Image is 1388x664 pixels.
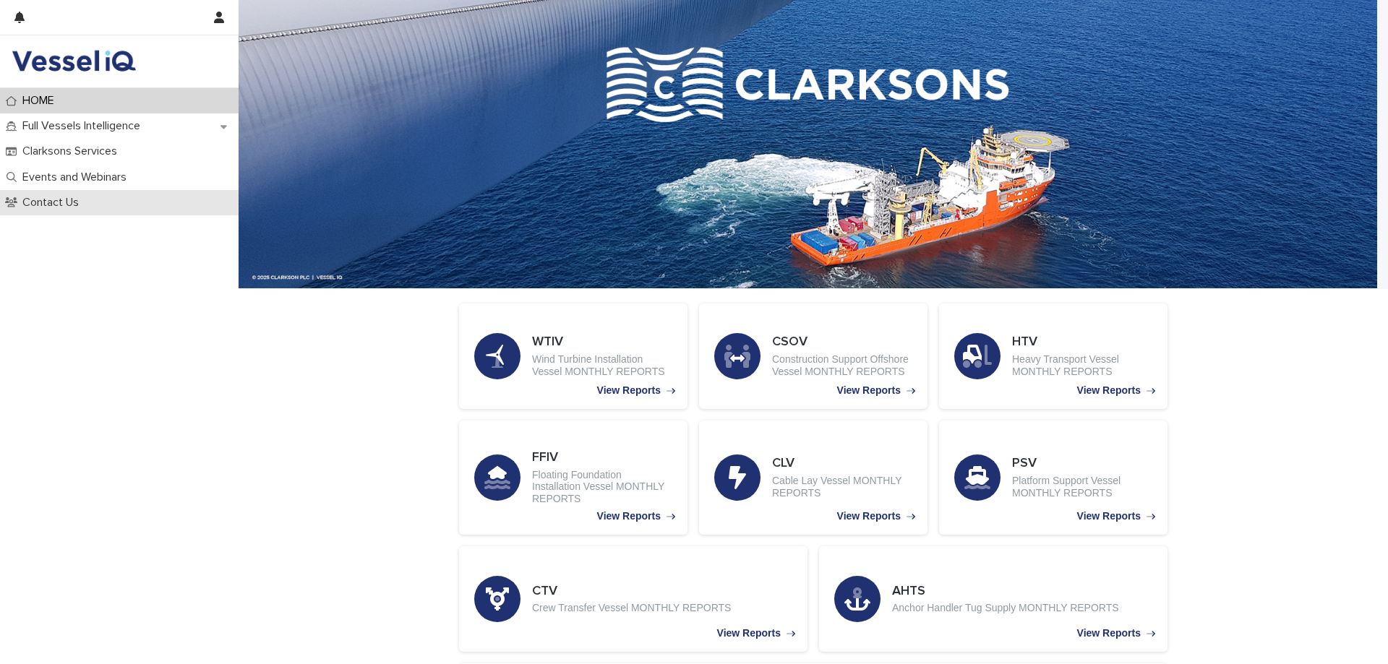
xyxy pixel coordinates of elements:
p: Crew Transfer Vessel MONTHLY REPORTS [532,602,731,614]
p: Events and Webinars [17,171,138,184]
h3: HTV [1012,335,1152,350]
p: View Reports [1077,510,1141,522]
h3: CSOV [772,335,912,350]
p: View Reports [1077,627,1141,639]
a: View Reports [459,421,687,535]
img: DY2harLS7Ky7oFY6OHCp [12,47,136,76]
a: View Reports [819,546,1168,652]
p: Anchor Handler Tug Supply MONTHLY REPORTS [892,602,1119,614]
a: View Reports [459,303,687,409]
p: Platform Support Vessel MONTHLY REPORTS [1012,475,1152,499]
a: View Reports [699,421,928,535]
h3: AHTS [892,584,1119,600]
p: View Reports [597,384,661,397]
p: View Reports [1077,384,1141,397]
p: View Reports [837,510,901,522]
p: Floating Foundation Installation Vessel MONTHLY REPORTS [532,469,672,505]
p: HOME [17,94,66,108]
p: Full Vessels Intelligence [17,119,152,133]
a: View Reports [459,546,807,652]
a: View Reports [699,303,928,409]
h3: CTV [532,584,731,600]
p: Construction Support Offshore Vessel MONTHLY REPORTS [772,353,912,378]
p: Heavy Transport Vessel MONTHLY REPORTS [1012,353,1152,378]
p: Cable Lay Vessel MONTHLY REPORTS [772,475,912,499]
h3: FFIV [532,450,672,466]
p: View Reports [717,627,781,639]
p: Contact Us [17,196,90,210]
p: Clarksons Services [17,145,129,158]
p: View Reports [837,384,901,397]
p: Wind Turbine Installation Vessel MONTHLY REPORTS [532,353,672,378]
h3: PSV [1012,456,1152,472]
a: View Reports [939,303,1168,409]
a: View Reports [939,421,1168,535]
h3: WTIV [532,335,672,350]
h3: CLV [772,456,912,472]
p: View Reports [597,510,661,522]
